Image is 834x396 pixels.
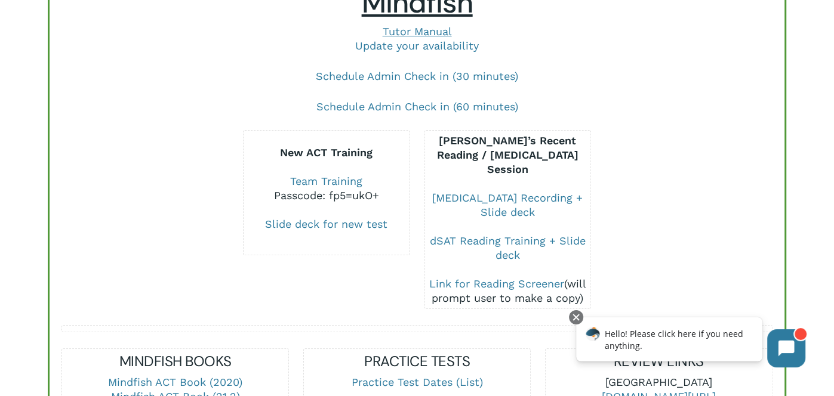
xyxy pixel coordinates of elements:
b: New ACT Training [280,146,373,159]
div: (will prompt user to make a copy) [425,277,590,305]
a: Slide deck for new test [265,218,387,230]
a: Schedule Admin Check in (60 minutes) [316,100,518,113]
a: Practice Test Dates (List) [351,376,482,388]
a: Link for Reading Screener [429,277,564,290]
div: Passcode: fp5=ukO+ [244,188,409,203]
a: [MEDICAL_DATA] Recording + Slide deck [432,191,583,218]
h5: REVIEW LINKS [546,352,771,371]
a: Schedule Admin Check in (30 minutes) [316,70,518,82]
b: [PERSON_NAME]’s Recent Reading / [MEDICAL_DATA] Session [437,134,578,175]
h5: MINDFISH BOOKS [62,352,288,371]
h5: PRACTICE TESTS [304,352,530,371]
a: Team Training [290,175,362,187]
a: Update your availability [355,39,479,52]
iframe: Chatbot [564,308,817,379]
a: dSAT Reading Training + Slide deck [430,234,586,261]
a: Mindfish ACT Book (2020) [108,376,242,388]
a: Tutor Manual [383,25,452,38]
